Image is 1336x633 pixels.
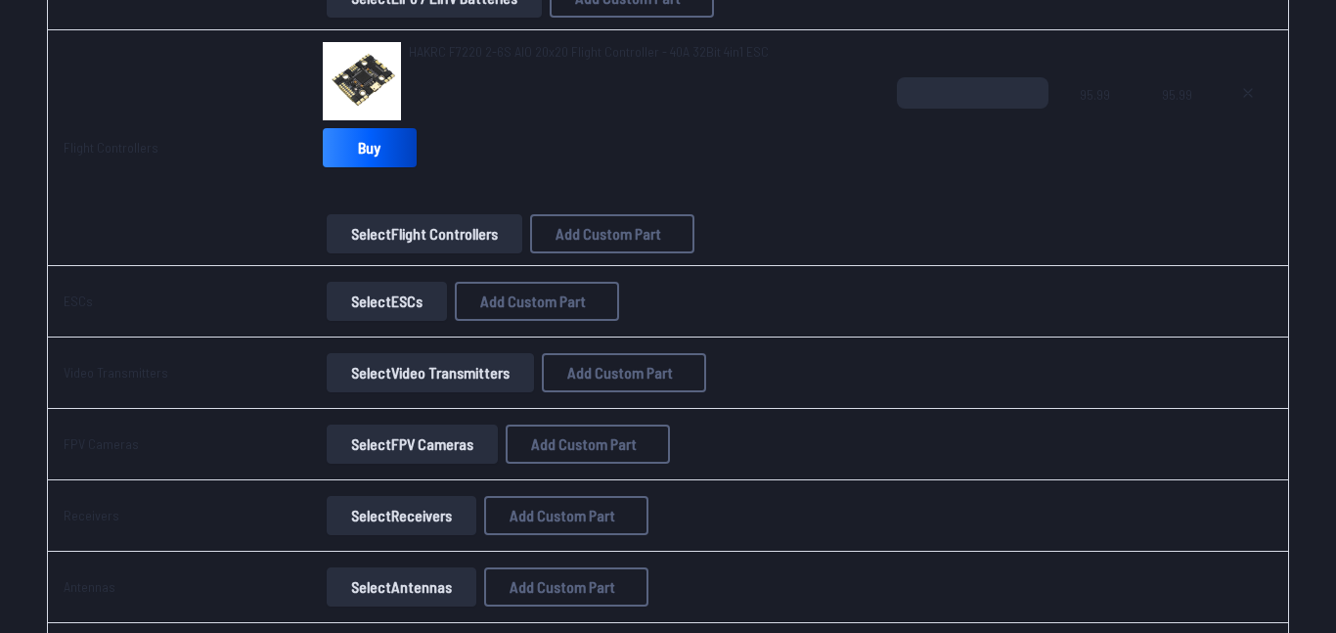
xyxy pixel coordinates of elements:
[327,353,534,392] button: SelectVideo Transmitters
[531,436,637,452] span: Add Custom Part
[556,226,661,242] span: Add Custom Part
[64,578,115,595] a: Antennas
[484,567,648,607] button: Add Custom Part
[64,435,139,452] a: FPV Cameras
[323,42,401,120] img: image
[506,425,670,464] button: Add Custom Part
[480,294,586,309] span: Add Custom Part
[323,128,417,167] a: Buy
[64,507,119,523] a: Receivers
[510,508,615,523] span: Add Custom Part
[409,42,769,62] a: HAKRC F7220 2-6S AIO 20x20 Flight Controller - 40A 32Bit 4in1 ESC
[64,293,93,309] a: ESCs
[484,496,648,535] button: Add Custom Part
[327,282,447,321] button: SelectESCs
[1080,77,1131,171] span: 95.99
[323,567,480,607] a: SelectAntennas
[64,139,158,156] a: Flight Controllers
[1162,77,1192,171] span: 95.99
[530,214,694,253] button: Add Custom Part
[64,364,168,381] a: Video Transmitters
[327,567,476,607] button: SelectAntennas
[542,353,706,392] button: Add Custom Part
[510,579,615,595] span: Add Custom Part
[327,496,476,535] button: SelectReceivers
[327,425,498,464] button: SelectFPV Cameras
[323,353,538,392] a: SelectVideo Transmitters
[323,425,502,464] a: SelectFPV Cameras
[567,365,673,381] span: Add Custom Part
[323,282,451,321] a: SelectESCs
[455,282,619,321] button: Add Custom Part
[409,43,769,60] span: HAKRC F7220 2-6S AIO 20x20 Flight Controller - 40A 32Bit 4in1 ESC
[323,496,480,535] a: SelectReceivers
[327,214,522,253] button: SelectFlight Controllers
[323,214,526,253] a: SelectFlight Controllers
